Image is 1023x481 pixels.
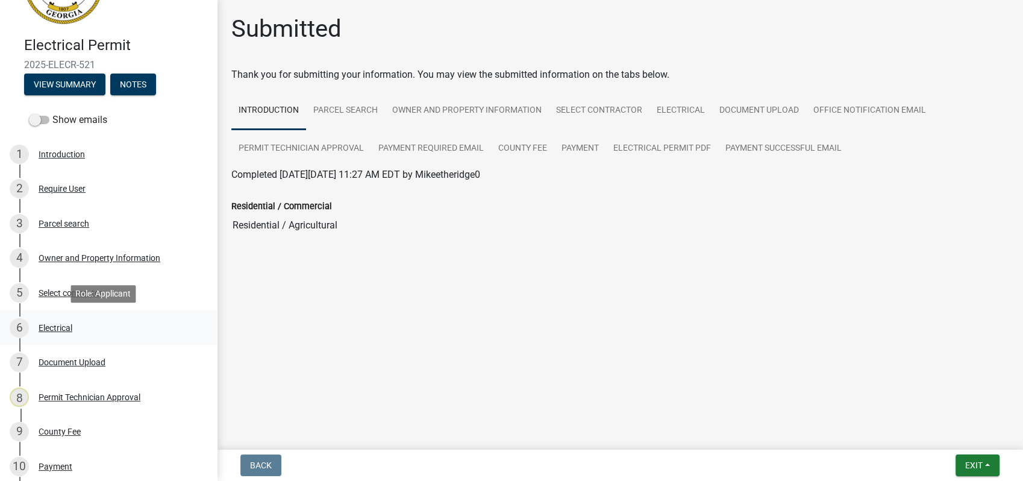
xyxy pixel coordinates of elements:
div: 5 [10,283,29,303]
div: 8 [10,388,29,407]
a: Electrical Permit PDF [606,130,718,168]
a: Payment Required Email [371,130,491,168]
a: Owner and Property Information [385,92,549,130]
div: 7 [10,353,29,372]
button: Notes [110,74,156,95]
span: Completed [DATE][DATE] 11:27 AM EDT by Mikeetheridge0 [231,169,480,180]
a: Office Notification Email [806,92,933,130]
wm-modal-confirm: Summary [24,80,105,90]
div: Select contractor [39,289,102,297]
div: County Fee [39,427,81,436]
a: Permit Technician Approval [231,130,371,168]
wm-modal-confirm: Notes [110,80,156,90]
span: 2025-ELECR-521 [24,59,193,71]
div: Owner and Property Information [39,254,160,262]
a: Introduction [231,92,306,130]
div: Document Upload [39,358,105,366]
a: Parcel search [306,92,385,130]
div: 1 [10,145,29,164]
h1: Submitted [231,14,342,43]
h4: Electrical Permit [24,37,207,54]
div: Require User [39,184,86,193]
span: Back [250,461,272,470]
div: Permit Technician Approval [39,393,140,401]
div: Role: Applicant [70,285,136,303]
div: Thank you for submitting your information. You may view the submitted information on the tabs below. [231,68,1009,82]
a: Electrical [649,92,712,130]
div: Introduction [39,150,85,159]
div: Payment [39,462,72,471]
label: Residential / Commercial [231,203,332,211]
div: 4 [10,248,29,268]
div: 9 [10,422,29,441]
button: Back [240,454,281,476]
span: Exit [965,461,983,470]
a: Document Upload [712,92,806,130]
div: 6 [10,318,29,338]
a: Payment Successful Email [718,130,849,168]
a: Select contractor [549,92,649,130]
div: 3 [10,214,29,233]
button: View Summary [24,74,105,95]
div: 2 [10,179,29,198]
a: County Fee [491,130,554,168]
button: Exit [956,454,1000,476]
div: Parcel search [39,219,89,228]
label: Show emails [29,113,107,127]
div: Electrical [39,324,72,332]
div: 10 [10,457,29,476]
a: Payment [554,130,606,168]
